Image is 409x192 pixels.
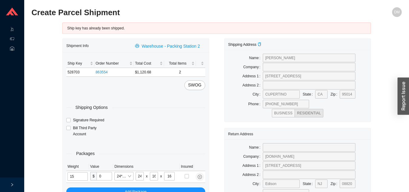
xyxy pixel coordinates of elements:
[243,152,263,161] label: Company
[164,172,175,180] input: H
[242,170,263,179] label: Address 2
[248,100,263,108] label: Phone
[72,150,99,157] span: Packages
[131,42,205,50] button: printerWarehouse - Packing Station 2
[297,111,321,115] span: RESIDENTIAL
[90,172,97,180] span: $
[164,68,196,77] td: 2
[184,80,205,90] button: SWOG
[252,180,263,188] label: City
[243,63,263,71] label: Company
[394,7,400,17] span: DM
[228,128,367,140] div: Return Address
[10,183,14,187] span: right
[160,173,162,179] div: x
[242,161,263,170] label: Address 1
[252,90,263,99] label: City
[134,59,164,68] th: Total Cost sortable
[188,82,201,89] span: SWOG
[113,162,180,171] th: Dimensions
[96,70,108,74] a: 863554
[96,60,128,66] span: Order Number
[180,162,194,171] th: Insured
[258,42,261,46] span: copy
[135,44,140,49] span: printer
[134,68,164,77] td: $1,120.68
[150,172,158,180] input: W
[142,43,200,50] span: Warehouse - Packing Station 2
[303,180,315,188] label: State
[331,90,340,99] label: Zip
[135,60,158,66] span: Total Cost
[146,173,148,179] div: x
[249,143,263,152] label: Name
[66,162,89,171] th: Weight
[31,7,309,18] h2: Create Parcel Shipment
[71,104,112,111] span: Shipping Options
[258,42,261,48] div: Copy
[66,59,94,68] th: Ship Key sortable
[165,60,190,66] span: Total Items
[274,111,293,115] span: BUSINESS
[89,162,113,171] th: Value
[71,125,110,137] span: Bill Third Party Account
[71,117,107,123] span: Signature Required
[331,180,340,188] label: Zip
[303,90,315,99] label: State
[66,68,94,77] td: 528703
[242,81,263,89] label: Address 2
[196,173,204,181] button: close-circle
[68,60,89,66] span: Ship Key
[242,72,263,80] label: Address 1
[228,42,261,47] span: Shipping Address
[66,40,131,51] div: Shipment Info
[67,25,366,31] div: Ship key has already been shipped.
[136,172,144,180] input: L
[94,59,134,68] th: Order Number sortable
[196,59,205,68] th: undefined sortable
[249,54,263,62] label: Name
[164,59,196,68] th: Total Items sortable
